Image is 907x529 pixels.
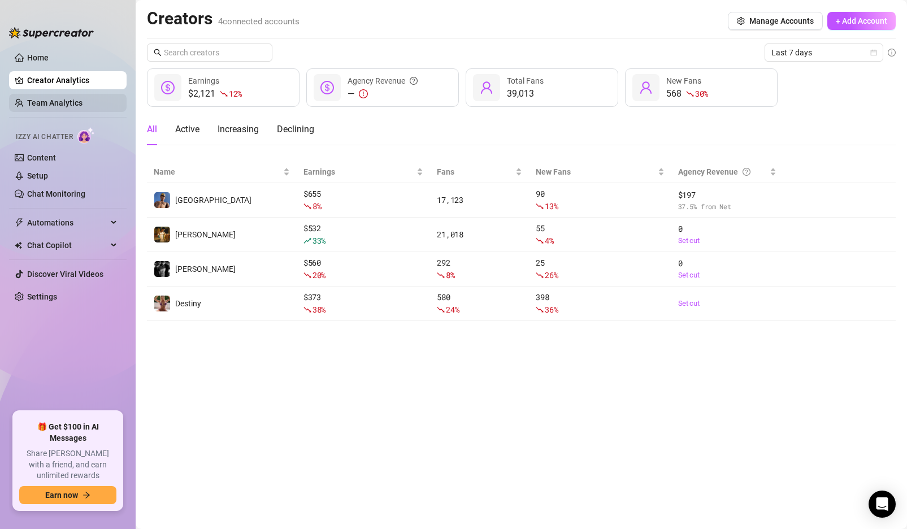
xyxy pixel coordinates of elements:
[437,228,522,241] div: 21,018
[77,127,95,144] img: AI Chatter
[446,304,459,315] span: 24 %
[545,304,558,315] span: 36 %
[529,161,671,183] th: New Fans
[147,123,157,136] div: All
[277,123,314,136] div: Declining
[175,230,236,239] span: [PERSON_NAME]
[678,270,777,281] a: Set cut
[303,202,311,210] span: fall
[27,171,48,180] a: Setup
[154,261,170,277] img: Marvin
[45,491,78,500] span: Earn now
[437,271,445,279] span: fall
[154,192,170,208] img: Dallas
[15,218,24,227] span: thunderbolt
[154,296,170,311] img: Destiny
[147,161,297,183] th: Name
[348,87,418,101] div: —
[437,166,513,178] span: Fans
[545,270,558,280] span: 26 %
[27,214,107,232] span: Automations
[313,304,326,315] span: 38 %
[771,44,876,61] span: Last 7 days
[536,166,655,178] span: New Fans
[410,75,418,87] span: question-circle
[188,87,242,101] div: $2,121
[27,153,56,162] a: Content
[27,71,118,89] a: Creator Analytics
[19,422,116,444] span: 🎁 Get $100 in AI Messages
[430,161,529,183] th: Fans
[536,222,664,247] div: 55
[678,235,777,246] a: Set cut
[27,53,49,62] a: Home
[536,291,664,316] div: 398
[27,270,103,279] a: Discover Viral Videos
[27,236,107,254] span: Chat Copilot
[303,166,414,178] span: Earnings
[507,76,544,85] span: Total Fans
[737,17,745,25] span: setting
[229,88,242,99] span: 12 %
[536,306,544,314] span: fall
[15,241,22,249] img: Chat Copilot
[728,12,823,30] button: Manage Accounts
[480,81,493,94] span: user
[19,448,116,482] span: Share [PERSON_NAME] with a friend, and earn unlimited rewards
[678,201,777,212] span: 37.5 % from Net
[303,237,311,245] span: rise
[888,49,896,57] span: info-circle
[666,87,708,101] div: 568
[507,87,544,101] div: 39,013
[437,194,522,206] div: 17,123
[536,237,544,245] span: fall
[536,188,664,213] div: 90
[297,161,430,183] th: Earnings
[359,89,368,98] span: exclamation-circle
[175,196,251,205] span: [GEOGRAPHIC_DATA]
[27,292,57,301] a: Settings
[545,201,558,211] span: 13 %
[303,222,423,247] div: $ 532
[147,8,300,29] h2: Creators
[218,123,259,136] div: Increasing
[536,257,664,281] div: 25
[836,16,887,25] span: + Add Account
[16,132,73,142] span: Izzy AI Chatter
[27,189,85,198] a: Chat Monitoring
[27,98,83,107] a: Team Analytics
[869,491,896,518] div: Open Intercom Messenger
[686,90,694,98] span: fall
[154,166,281,178] span: Name
[536,202,544,210] span: fall
[743,166,750,178] span: question-circle
[437,257,522,281] div: 292
[154,227,170,242] img: Marvin
[749,16,814,25] span: Manage Accounts
[303,188,423,213] div: $ 655
[536,271,544,279] span: fall
[678,257,777,281] div: 0
[303,291,423,316] div: $ 373
[19,486,116,504] button: Earn nowarrow-right
[83,491,90,499] span: arrow-right
[437,306,445,314] span: fall
[320,81,334,94] span: dollar-circle
[545,235,553,246] span: 4 %
[218,16,300,27] span: 4 connected accounts
[175,299,201,308] span: Destiny
[303,257,423,281] div: $ 560
[678,298,777,309] a: Set cut
[164,46,257,59] input: Search creators
[437,291,522,316] div: 580
[666,76,701,85] span: New Fans
[220,90,228,98] span: fall
[678,223,777,246] div: 0
[303,306,311,314] span: fall
[175,123,199,136] div: Active
[870,49,877,56] span: calendar
[827,12,896,30] button: + Add Account
[678,189,777,201] span: $ 197
[161,81,175,94] span: dollar-circle
[348,75,418,87] div: Agency Revenue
